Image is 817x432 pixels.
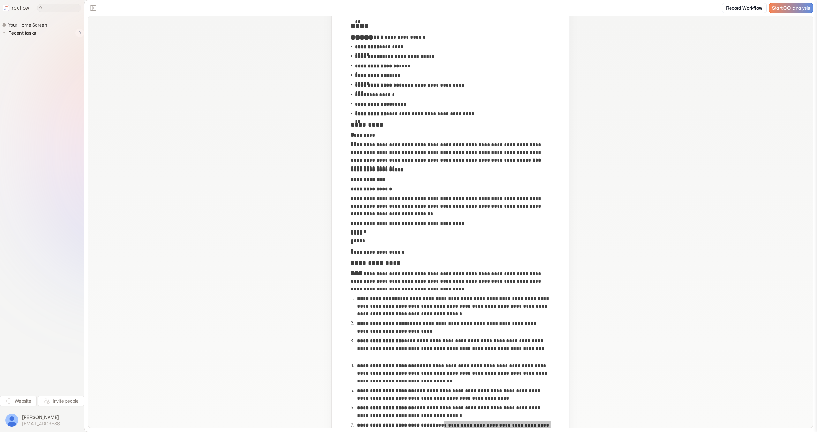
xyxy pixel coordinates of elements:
[772,5,810,11] span: Start COI analysis
[7,30,38,36] span: Recent tasks
[7,22,49,28] span: Your Home Screen
[88,3,98,13] button: Close the sidebar
[769,3,813,13] a: Start COI analysis
[75,29,84,37] span: 0
[10,4,29,12] p: freeflow
[22,421,79,427] span: [EMAIL_ADDRESS][DOMAIN_NAME]
[5,414,18,427] img: profile
[38,396,84,406] button: Invite people
[3,4,29,12] a: freeflow
[2,29,39,37] button: Recent tasks
[22,414,79,420] span: [PERSON_NAME]
[722,3,767,13] a: Record Workflow
[2,21,49,29] a: Your Home Screen
[4,412,80,428] button: [PERSON_NAME][EMAIL_ADDRESS][DOMAIN_NAME]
